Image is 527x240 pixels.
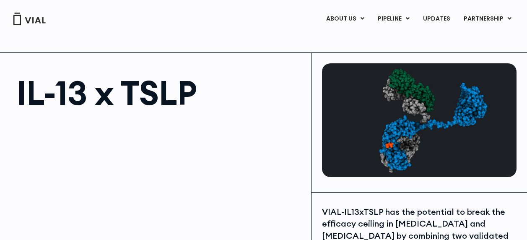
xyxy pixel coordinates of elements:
[416,12,457,26] a: UPDATES
[319,12,371,26] a: ABOUT USMenu Toggle
[371,12,416,26] a: PIPELINEMenu Toggle
[457,12,518,26] a: PARTNERSHIPMenu Toggle
[17,76,303,110] h1: IL-13 x TSLP
[13,13,46,25] img: Vial Logo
